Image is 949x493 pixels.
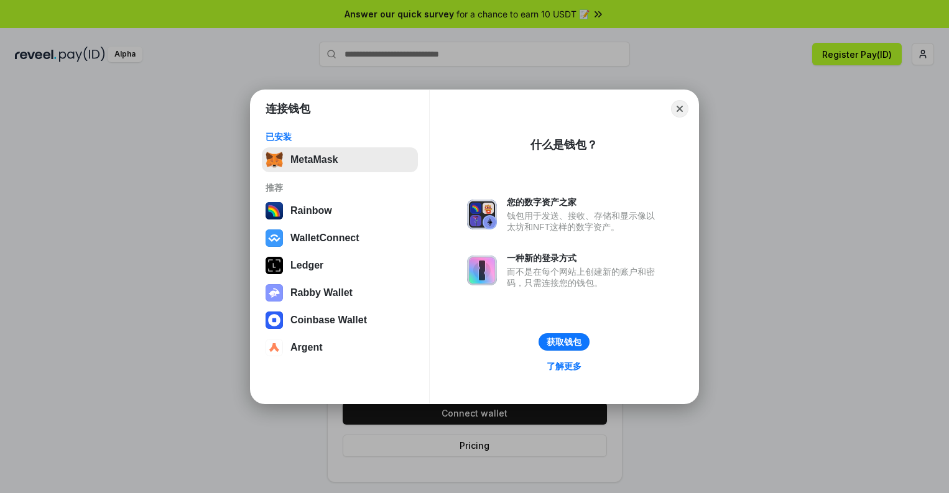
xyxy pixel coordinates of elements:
button: WalletConnect [262,226,418,251]
div: Ledger [290,260,323,271]
div: WalletConnect [290,233,359,244]
img: svg+xml,%3Csvg%20xmlns%3D%22http%3A%2F%2Fwww.w3.org%2F2000%2Fsvg%22%20fill%3D%22none%22%20viewBox... [266,284,283,302]
div: 了解更多 [547,361,581,372]
button: Argent [262,335,418,360]
button: Ledger [262,253,418,278]
div: 什么是钱包？ [530,137,598,152]
img: svg+xml,%3Csvg%20fill%3D%22none%22%20height%3D%2233%22%20viewBox%3D%220%200%2035%2033%22%20width%... [266,151,283,168]
div: 您的数字资产之家 [507,196,661,208]
button: 获取钱包 [539,333,590,351]
div: Coinbase Wallet [290,315,367,326]
img: svg+xml,%3Csvg%20width%3D%2228%22%20height%3D%2228%22%20viewBox%3D%220%200%2028%2028%22%20fill%3D... [266,229,283,247]
div: MetaMask [290,154,338,165]
div: 钱包用于发送、接收、存储和显示像以太坊和NFT这样的数字资产。 [507,210,661,233]
button: Rainbow [262,198,418,223]
div: 而不是在每个网站上创建新的账户和密码，只需连接您的钱包。 [507,266,661,288]
button: Close [671,100,688,117]
h1: 连接钱包 [266,101,310,116]
div: 一种新的登录方式 [507,252,661,264]
button: MetaMask [262,147,418,172]
img: svg+xml,%3Csvg%20width%3D%2228%22%20height%3D%2228%22%20viewBox%3D%220%200%2028%2028%22%20fill%3D... [266,311,283,329]
img: svg+xml,%3Csvg%20width%3D%22120%22%20height%3D%22120%22%20viewBox%3D%220%200%20120%20120%22%20fil... [266,202,283,219]
div: 推荐 [266,182,414,193]
div: Rainbow [290,205,332,216]
img: svg+xml,%3Csvg%20width%3D%2228%22%20height%3D%2228%22%20viewBox%3D%220%200%2028%2028%22%20fill%3D... [266,339,283,356]
button: Rabby Wallet [262,280,418,305]
img: svg+xml,%3Csvg%20xmlns%3D%22http%3A%2F%2Fwww.w3.org%2F2000%2Fsvg%22%20fill%3D%22none%22%20viewBox... [467,256,497,285]
div: Argent [290,342,323,353]
a: 了解更多 [539,358,589,374]
div: 已安装 [266,131,414,142]
div: Rabby Wallet [290,287,353,298]
img: svg+xml,%3Csvg%20xmlns%3D%22http%3A%2F%2Fwww.w3.org%2F2000%2Fsvg%22%20width%3D%2228%22%20height%3... [266,257,283,274]
img: svg+xml,%3Csvg%20xmlns%3D%22http%3A%2F%2Fwww.w3.org%2F2000%2Fsvg%22%20fill%3D%22none%22%20viewBox... [467,200,497,229]
button: Coinbase Wallet [262,308,418,333]
div: 获取钱包 [547,336,581,348]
